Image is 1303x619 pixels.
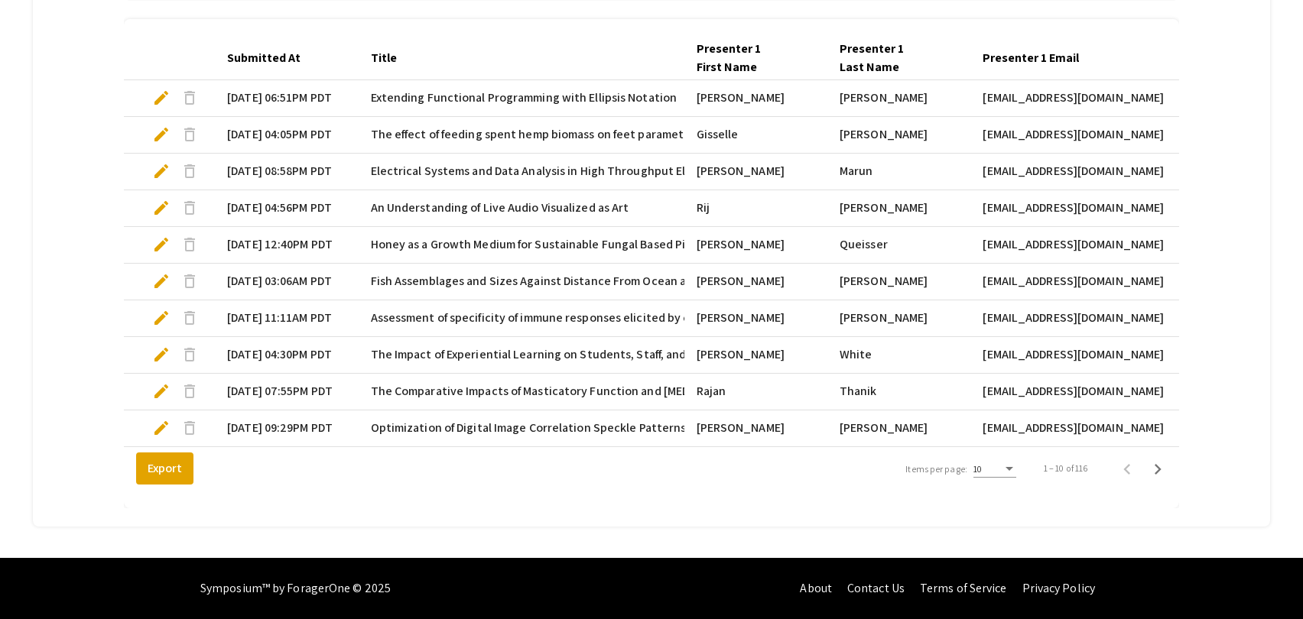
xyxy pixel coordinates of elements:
span: edit [152,382,171,400]
span: delete [180,125,199,144]
span: Assessment of specificity of immune responses elicited by experimental gonococcal vaccines consis... [371,309,1152,327]
div: Submitted At [227,49,301,67]
span: Optimization of Digital Image Correlation Speckle Patterns for Small Test Specimens [371,419,823,437]
mat-cell: Marun [827,154,970,190]
a: Contact Us [847,580,905,596]
button: Export [136,452,193,485]
span: An Understanding of Live Audio Visualized as Art [371,199,629,217]
mat-cell: [EMAIL_ADDRESS][DOMAIN_NAME] [970,190,1192,227]
a: Privacy Policy [1022,580,1095,596]
div: Title [371,49,411,67]
span: The effect of feeding spent hemp biomass on feet parameters and prevalence of [MEDICAL_DATA] in b... [371,125,994,144]
span: delete [180,382,199,400]
span: 10 [973,463,982,475]
div: Presenter 1 Email [983,49,1093,67]
mat-cell: [EMAIL_ADDRESS][DOMAIN_NAME] [970,300,1192,337]
mat-cell: [DATE] 04:05PM PDT [215,117,358,154]
mat-cell: [PERSON_NAME] [684,80,827,117]
span: Extending Functional Programming with Ellipsis Notation [371,89,677,107]
span: delete [180,309,199,327]
span: Honey as a Growth Medium for Sustainable Fungal Based Pigments [371,235,726,254]
span: delete [180,235,199,254]
button: Next page [1142,453,1173,484]
span: edit [152,235,171,254]
mat-cell: [EMAIL_ADDRESS][DOMAIN_NAME] [970,410,1192,447]
mat-cell: [EMAIL_ADDRESS][DOMAIN_NAME] [970,80,1192,117]
mat-cell: [PERSON_NAME] [684,227,827,264]
span: delete [180,162,199,180]
mat-cell: [DATE] 12:40PM PDT [215,227,358,264]
mat-cell: [PERSON_NAME] [827,410,970,447]
div: Symposium™ by ForagerOne © 2025 [200,558,391,619]
mat-cell: [PERSON_NAME] [827,300,970,337]
mat-cell: [PERSON_NAME] [684,337,827,374]
mat-cell: [DATE] 11:11AM PDT [215,300,358,337]
mat-cell: White [827,337,970,374]
mat-cell: [EMAIL_ADDRESS][DOMAIN_NAME] [970,154,1192,190]
span: edit [152,309,171,327]
button: Previous page [1112,453,1142,484]
a: Terms of Service [920,580,1007,596]
mat-cell: [DATE] 08:58PM PDT [215,154,358,190]
mat-cell: Gisselle [684,117,827,154]
span: edit [152,125,171,144]
a: About [800,580,832,596]
mat-cell: [PERSON_NAME] [827,190,970,227]
span: The Impact of Experiential Learning on Students, Staff, and the Communities Involved. [371,345,833,364]
iframe: Chat [11,550,65,608]
mat-cell: [EMAIL_ADDRESS][DOMAIN_NAME] [970,227,1192,264]
div: Presenter 1 Last Name [840,40,958,76]
span: edit [152,162,171,180]
mat-cell: [EMAIL_ADDRESS][DOMAIN_NAME] [970,374,1192,410]
span: Electrical Systems and Data Analysis in High Throughput Electrical-BasedCytometry [371,162,823,180]
span: edit [152,419,171,437]
span: delete [180,199,199,217]
mat-cell: [DATE] 09:29PM PDT [215,410,358,447]
div: Items per page: [905,462,967,476]
mat-cell: Rajan [684,374,827,410]
mat-cell: Thanik [827,374,970,410]
span: edit [152,272,171,290]
span: edit [152,89,171,107]
mat-select: Items per page: [973,464,1016,475]
span: delete [180,272,199,290]
div: Title [371,49,397,67]
mat-cell: [PERSON_NAME] [684,264,827,300]
span: Fish Assemblages and Sizes Against Distance From Ocean and Other Factors in [GEOGRAPHIC_DATA] Est... [371,272,1038,290]
span: The Comparative Impacts of Masticatory Function and [MEDICAL_DATA] on Cognitive Health [371,382,862,400]
mat-cell: [DATE] 04:30PM PDT [215,337,358,374]
span: edit [152,345,171,364]
mat-cell: [PERSON_NAME] [684,410,827,447]
mat-cell: [PERSON_NAME] [684,154,827,190]
span: delete [180,419,199,437]
mat-cell: [PERSON_NAME] [827,117,970,154]
span: delete [180,89,199,107]
span: edit [152,199,171,217]
mat-cell: Queisser [827,227,970,264]
mat-cell: [DATE] 07:55PM PDT [215,374,358,410]
div: Submitted At [227,49,314,67]
mat-cell: [EMAIL_ADDRESS][DOMAIN_NAME] [970,117,1192,154]
div: Presenter 1 First Name [697,40,801,76]
div: Presenter 1 Email [983,49,1079,67]
div: Presenter 1 Last Name [840,40,944,76]
mat-cell: [DATE] 04:56PM PDT [215,190,358,227]
mat-cell: [PERSON_NAME] [684,300,827,337]
mat-cell: [DATE] 06:51PM PDT [215,80,358,117]
mat-cell: [PERSON_NAME] [827,264,970,300]
mat-cell: [PERSON_NAME] [827,80,970,117]
mat-cell: Rij [684,190,827,227]
mat-cell: [EMAIL_ADDRESS][DOMAIN_NAME] [970,264,1192,300]
div: Presenter 1 First Name [697,40,815,76]
span: delete [180,345,199,364]
mat-cell: [EMAIL_ADDRESS][DOMAIN_NAME] [970,337,1192,374]
div: 1 – 10 of 116 [1044,462,1087,475]
mat-cell: [DATE] 03:06AM PDT [215,264,358,300]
